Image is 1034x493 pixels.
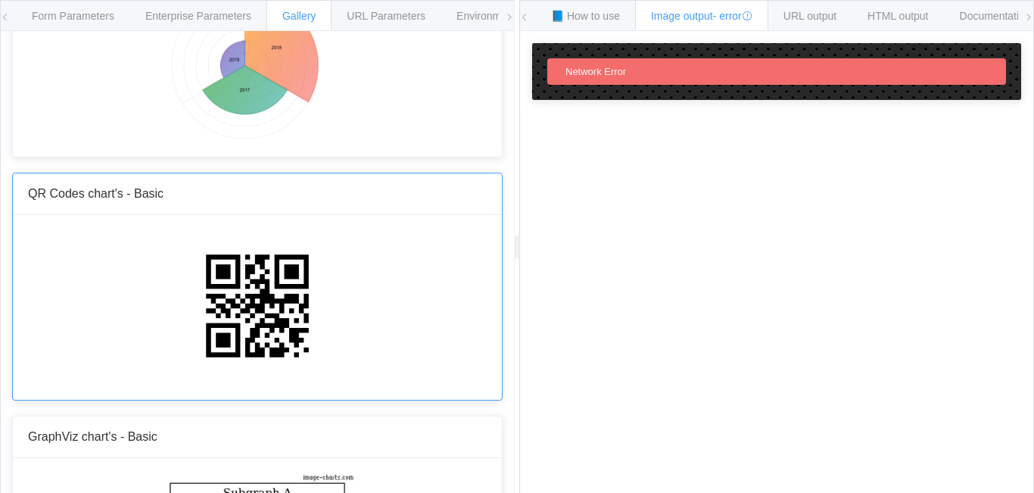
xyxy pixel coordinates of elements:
[32,10,114,22] span: Form Parameters
[145,10,251,22] span: Enterprise Parameters
[282,10,316,22] span: Gallery
[456,10,522,22] span: Environments
[651,10,752,22] span: Image output
[960,10,1031,22] span: Documentation
[713,10,752,22] span: - error
[551,10,620,22] span: 📘 How to use
[28,430,157,443] span: GraphViz chart's - Basic
[565,66,626,77] span: Network Error
[783,10,836,22] span: URL output
[28,187,164,200] span: QR Codes chart's - Basic
[347,10,425,22] span: URL Parameters
[867,10,928,22] span: HTML output
[182,230,333,382] img: Static chart exemple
